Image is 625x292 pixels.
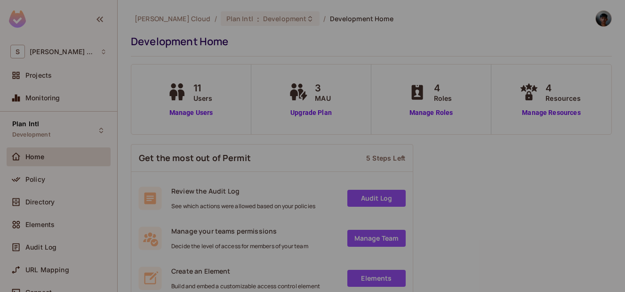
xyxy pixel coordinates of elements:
[596,11,611,26] img: Wanfah Diva
[366,154,405,162] div: 5 Steps Left
[25,198,55,206] span: Directory
[171,243,308,250] span: Decide the level of access for members of your team
[25,266,69,274] span: URL Mapping
[12,131,50,138] span: Development
[406,108,457,118] a: Manage Roles
[25,72,52,79] span: Projects
[263,14,306,23] span: Development
[171,203,315,210] span: See which actions were allowed based on your policies
[25,153,45,161] span: Home
[171,187,315,195] span: Review the Audit Log
[193,81,213,95] span: 11
[171,283,320,290] span: Build and embed a customizable access control element
[165,108,217,118] a: Manage Users
[434,93,452,103] span: Roles
[171,267,320,276] span: Create an Element
[517,108,585,118] a: Manage Resources
[9,10,26,28] img: SReyMgAAAABJRU5ErkJggg==
[25,176,45,183] span: Policy
[347,230,406,247] a: Manage Team
[347,270,406,287] a: Elements
[347,190,406,207] a: Audit Log
[12,120,39,128] span: Plan Intl
[434,81,452,95] span: 4
[30,48,96,56] span: Workspace: Sawala Cloud
[256,15,260,23] span: :
[315,93,330,103] span: MAU
[193,93,213,103] span: Users
[135,14,211,23] span: the active workspace
[545,93,580,103] span: Resources
[545,81,580,95] span: 4
[315,81,330,95] span: 3
[131,34,607,49] div: Development Home
[323,14,326,23] li: /
[330,14,393,23] span: Development Home
[25,94,60,102] span: Monitoring
[10,45,25,58] span: S
[25,243,56,251] span: Audit Log
[226,14,253,23] span: Plan Intl
[139,152,251,164] span: Get the most out of Permit
[171,227,308,235] span: Manage your teams permissions
[25,221,55,228] span: Elements
[287,108,335,118] a: Upgrade Plan
[215,14,217,23] li: /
